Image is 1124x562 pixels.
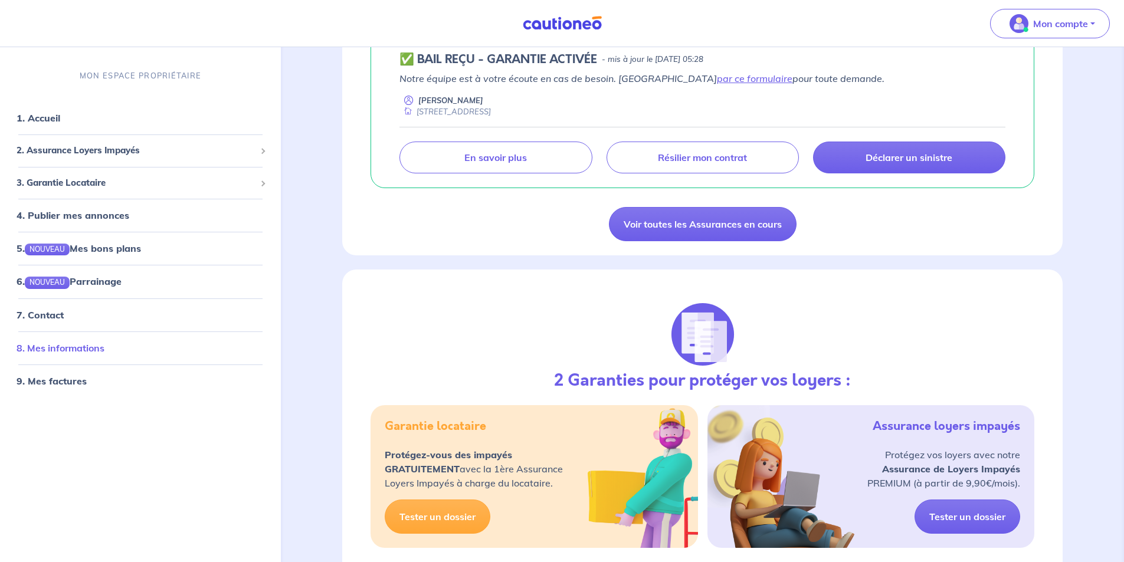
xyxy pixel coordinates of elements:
[990,9,1110,38] button: illu_account_valid_menu.svgMon compte
[882,463,1020,475] strong: Assurance de Loyers Impayés
[17,276,122,288] a: 6.NOUVEAUParrainage
[17,342,104,354] a: 8. Mes informations
[1010,14,1028,33] img: illu_account_valid_menu.svg
[17,144,255,157] span: 2. Assurance Loyers Impayés
[5,106,276,130] div: 1. Accueil
[602,54,703,65] p: - mis à jour le [DATE] 05:28
[399,52,597,67] h5: ✅ BAIL REÇU - GARANTIE ACTIVÉE
[813,142,1005,173] a: Déclarer un sinistre
[17,375,87,387] a: 9. Mes factures
[5,270,276,294] div: 6.NOUVEAUParrainage
[5,336,276,360] div: 8. Mes informations
[385,449,512,475] strong: Protégez-vous des impayés GRATUITEMENT
[866,152,952,163] p: Déclarer un sinistre
[5,139,276,162] div: 2. Assurance Loyers Impayés
[607,142,799,173] a: Résilier mon contrat
[554,371,851,391] h3: 2 Garanties pour protéger vos loyers :
[399,142,592,173] a: En savoir plus
[5,203,276,227] div: 4. Publier mes annonces
[873,419,1020,433] h5: Assurance loyers impayés
[418,95,483,106] p: [PERSON_NAME]
[80,70,201,81] p: MON ESPACE PROPRIÉTAIRE
[867,448,1020,490] p: Protégez vos loyers avec notre PREMIUM (à partir de 9,90€/mois).
[717,73,792,84] a: par ce formulaire
[464,152,527,163] p: En savoir plus
[5,172,276,195] div: 3. Garantie Locataire
[609,207,797,241] a: Voir toutes les Assurances en cours
[1033,17,1088,31] p: Mon compte
[385,419,486,433] h5: Garantie locataire
[17,176,255,190] span: 3. Garantie Locataire
[399,71,1005,86] p: Notre équipe est à votre écoute en cas de besoin. [GEOGRAPHIC_DATA] pour toute demande.
[5,303,276,327] div: 7. Contact
[17,209,129,221] a: 4. Publier mes annonces
[385,448,563,490] p: avec la 1ère Assurance Loyers Impayés à charge du locataire.
[671,303,735,366] img: justif-loupe
[17,112,60,124] a: 1. Accueil
[399,52,1005,67] div: state: CONTRACT-VALIDATED, Context: ,MAYBE-CERTIFICATE,,LESSOR-DOCUMENTS,IS-ODEALIM
[17,309,64,321] a: 7. Contact
[385,499,490,534] a: Tester un dossier
[5,236,276,260] div: 5.NOUVEAUMes bons plans
[518,16,607,31] img: Cautioneo
[399,106,491,117] div: [STREET_ADDRESS]
[915,499,1020,534] a: Tester un dossier
[17,242,141,254] a: 5.NOUVEAUMes bons plans
[658,152,747,163] p: Résilier mon contrat
[5,369,276,393] div: 9. Mes factures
